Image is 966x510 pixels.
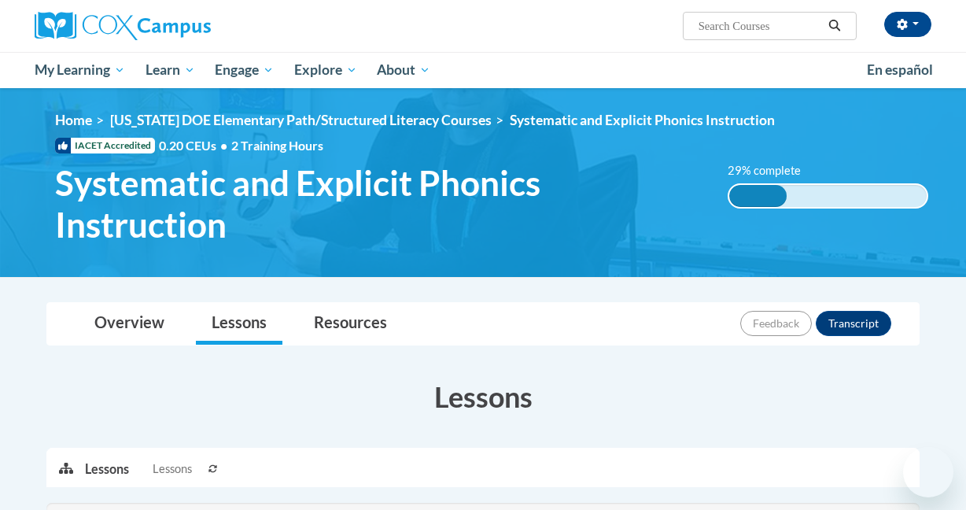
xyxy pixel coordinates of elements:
[729,185,787,207] div: 29% complete
[728,162,818,179] label: 29% complete
[867,61,933,78] span: En español
[294,61,357,79] span: Explore
[146,61,195,79] span: Learn
[510,112,775,128] span: Systematic and Explicit Phonics Instruction
[205,52,284,88] a: Engage
[884,12,931,37] button: Account Settings
[135,52,205,88] a: Learn
[284,52,367,88] a: Explore
[35,61,125,79] span: My Learning
[55,162,704,246] span: Systematic and Explicit Phonics Instruction
[153,460,192,478] span: Lessons
[35,12,318,40] a: Cox Campus
[79,303,180,345] a: Overview
[903,447,953,497] iframe: Button to launch messaging window
[35,12,211,40] img: Cox Campus
[857,54,943,87] a: En español
[23,52,943,88] div: Main menu
[740,311,812,336] button: Feedback
[85,460,129,478] p: Lessons
[816,311,891,336] button: Transcript
[110,112,492,128] a: [US_STATE] DOE Elementary Path/Structured Literacy Courses
[697,17,823,35] input: Search Courses
[215,61,274,79] span: Engage
[823,17,846,35] button: Search
[220,138,227,153] span: •
[298,303,403,345] a: Resources
[46,377,920,416] h3: Lessons
[377,61,430,79] span: About
[159,137,231,154] span: 0.20 CEUs
[231,138,323,153] span: 2 Training Hours
[196,303,282,345] a: Lessons
[367,52,441,88] a: About
[55,138,155,153] span: IACET Accredited
[55,112,92,128] a: Home
[24,52,135,88] a: My Learning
